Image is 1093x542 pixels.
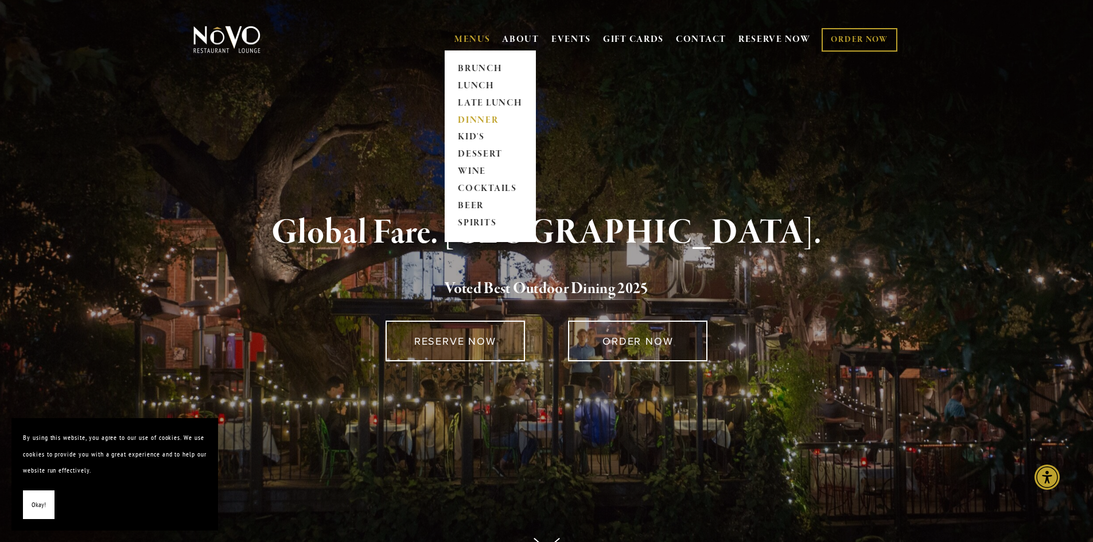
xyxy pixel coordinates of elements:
a: ORDER NOW [822,28,897,52]
section: Cookie banner [11,418,218,531]
a: DINNER [454,112,526,129]
a: DESSERT [454,146,526,163]
img: Novo Restaurant &amp; Lounge [191,25,263,54]
a: RESERVE NOW [386,321,525,361]
a: BEER [454,198,526,215]
a: KID'S [454,129,526,146]
h2: 5 [212,277,881,301]
a: RESERVE NOW [738,29,811,50]
a: BRUNCH [454,60,526,77]
a: SPIRITS [454,215,526,232]
a: ABOUT [502,34,539,45]
a: EVENTS [551,34,591,45]
p: By using this website, you agree to our use of cookies. We use cookies to provide you with a grea... [23,430,207,479]
div: Accessibility Menu [1034,465,1060,490]
a: Voted Best Outdoor Dining 202 [445,279,640,301]
strong: Global Fare. [GEOGRAPHIC_DATA]. [271,211,822,255]
a: CONTACT [676,29,726,50]
a: ORDER NOW [568,321,707,361]
a: GIFT CARDS [603,29,664,50]
a: COCKTAILS [454,181,526,198]
a: WINE [454,163,526,181]
a: MENUS [454,34,491,45]
span: Okay! [32,497,46,513]
button: Okay! [23,490,55,520]
a: LUNCH [454,77,526,95]
a: LATE LUNCH [454,95,526,112]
